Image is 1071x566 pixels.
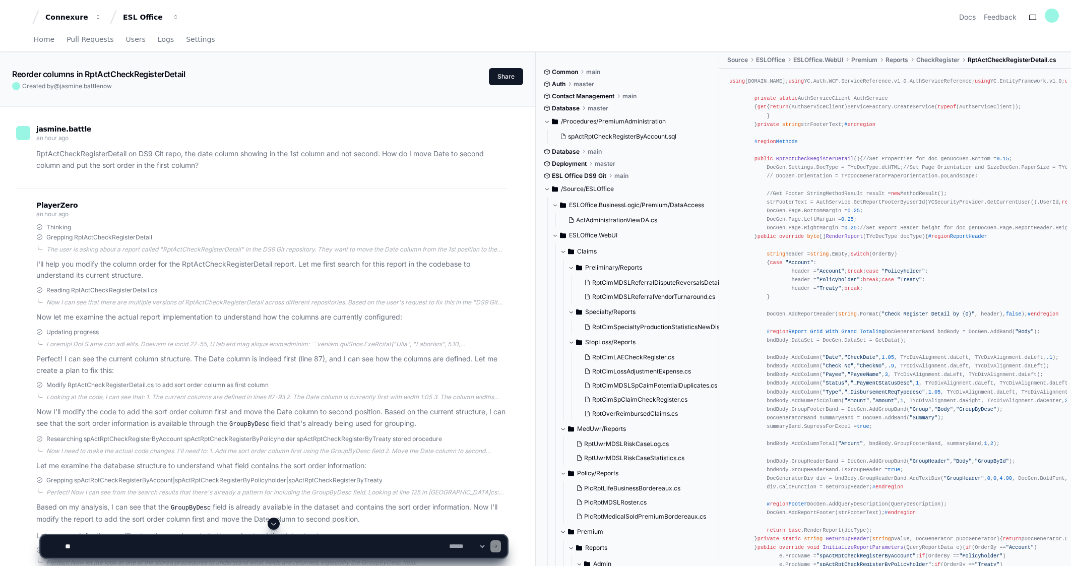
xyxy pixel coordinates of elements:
[816,268,844,274] span: "Account"
[36,134,69,142] span: an hour ago
[584,484,680,492] span: PlcRptLifeBusinessBordereaux.cs
[984,12,1017,22] button: Feedback
[126,36,146,42] span: Users
[576,336,582,348] svg: Directory
[959,12,976,22] a: Docs
[810,251,829,257] span: string
[36,406,507,429] p: Now I'll modify the code to add the sort order column first and move the Date column to second po...
[41,8,106,26] button: Connexure
[22,82,112,90] span: Created by
[756,56,785,64] span: ESLOffice
[844,225,857,231] span: 0.25
[754,95,776,101] span: private
[767,251,785,257] span: string
[46,393,507,401] div: Looking at the code, I can see that: 1. The current columns are defined in lines 87-93 2. The Dat...
[227,420,271,429] code: GroupByDesc
[903,164,999,170] span: //Set Page Orientation and Size
[956,406,996,412] span: "GroupByDesc"
[46,447,507,455] div: Now I need to make the actual code changes. I'll need to: 1. Add the sort order column first usin...
[568,245,574,258] svg: Directory
[881,268,925,274] span: "Policyholder"
[851,56,877,64] span: Premium
[1062,199,1071,205] span: ref
[857,423,869,429] span: true
[886,56,908,64] span: Reports
[561,185,614,193] span: /Source/ESLOffice
[186,28,215,51] a: Settings
[119,8,183,26] button: ESL Office
[560,243,728,260] button: Claims
[888,363,894,369] span: .9
[560,199,566,211] svg: Directory
[860,225,978,231] span: //Set Report Header height for doc gen
[36,210,69,218] span: an hour ago
[931,233,950,239] span: region
[36,259,507,282] p: I'll help you modify the column order for the RptActCheckRegisterDetail report. Let me first sear...
[100,82,112,90] span: now
[934,406,953,412] span: "Body"
[823,389,841,395] span: "Type"
[36,460,507,472] p: Let me examine the database structure to understand what field contains the sort order information:
[572,437,722,451] button: RptUwrMDSLRiskCaseLog.cs
[489,68,523,85] button: Share
[968,56,1056,64] span: RptActCheckRegisterDetail.cs
[584,498,647,507] span: PlcRptMDSLRoster.cs
[928,233,987,239] span: # ReportHeader
[776,156,854,162] span: RptActCheckRegisterDetail
[580,407,730,421] button: RptOverReimbursedClaims.cs
[36,148,507,171] p: RptActCheckRegisterDetail on DS9 Git repo, the date column showing in the 1st column and not seco...
[46,223,71,231] span: Thinking
[838,441,863,447] span: "Amount"
[1065,398,1068,404] span: 2
[891,191,900,197] span: new
[1046,354,1052,360] span: .1
[816,277,860,283] span: "Policyholder"
[770,329,788,335] span: region
[588,104,608,112] span: master
[770,104,788,110] span: return
[552,183,558,195] svg: Directory
[577,469,618,477] span: Policy/Reports
[577,247,597,256] span: Claims
[158,36,174,42] span: Logs
[767,501,807,507] span: # Footer
[569,231,617,239] span: ESLOffice.WebUI
[847,121,875,128] span: endregion
[866,233,922,239] span: TYcDocType docType
[585,264,642,272] span: Preliminary/Reports
[916,380,919,386] span: 1
[851,380,913,386] span: "_PaymentStatusDesc"
[54,82,60,90] span: @
[866,268,878,274] span: case
[592,279,729,287] span: RptClmMDSLReferralDisputeReversalsDetail.cs
[552,160,587,168] span: Deployment
[928,389,941,395] span: 1.05
[872,398,897,404] span: "Amount"
[767,173,978,179] span: // DocGen.Orientation = TYcDocGeneratorPaperOrientation.poLandscape;
[560,421,728,437] button: MedUwr/Reports
[572,495,722,510] button: PlcRptMDSLRoster.cs
[595,160,615,168] span: master
[993,475,996,481] span: 0
[910,415,937,421] span: "Summary"
[580,379,730,393] button: RptClmMDSLSpCaimPotentialDuplicates.cs
[841,216,854,222] span: 0.25
[881,354,894,360] span: 1.05
[823,380,847,386] span: "Status"
[12,69,185,79] app-text-character-animate: Reorder columns in RptActCheckRegisterDetail
[975,78,990,84] span: using
[561,117,666,125] span: /Procedures/PremiumAdministration
[574,80,594,88] span: master
[572,451,722,465] button: RptUwrMDSLRiskCaseStatistics.cs
[34,28,54,51] a: Home
[823,371,844,378] span: "Payee"
[572,481,722,495] button: PlcRptLifeBusinessBordereaux.cs
[767,329,885,335] span: # Report Grid With Grand Totaling
[577,425,626,433] span: MedUwr/Reports
[560,229,566,241] svg: Directory
[592,323,783,331] span: RptClmSpecialtyProductionStatisticsNewDisputesAppealsDetail.cs
[807,233,820,239] span: byte
[863,277,878,283] span: break
[46,298,507,306] div: Now I can see that there are multiple versions of RptActCheckRegisterDetail across different repo...
[123,12,166,22] div: ESL Office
